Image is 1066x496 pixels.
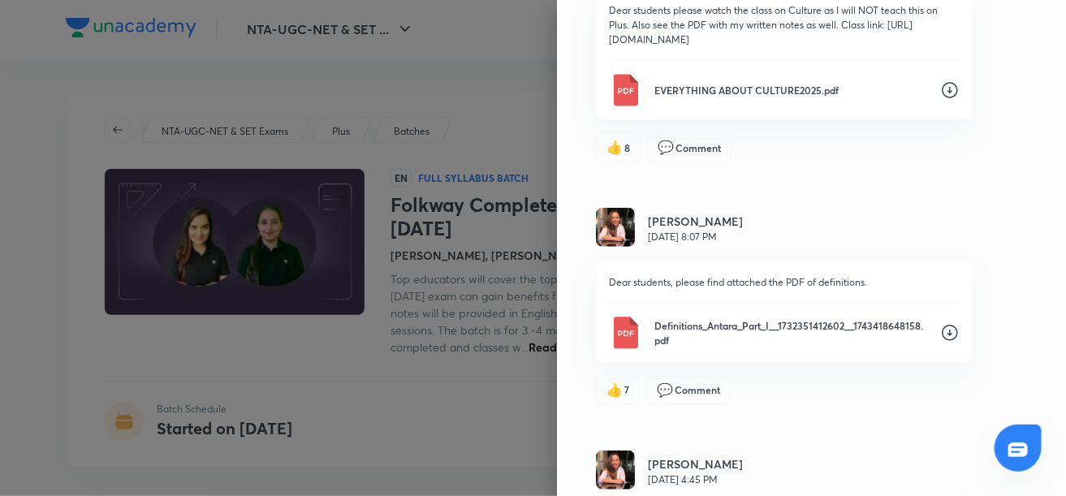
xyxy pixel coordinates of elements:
[606,140,623,154] span: like
[609,74,641,106] img: Pdf
[624,140,630,155] span: 8
[675,140,721,155] span: Comment
[654,318,927,347] p: Definitions_Antara_Part_I__1732351412602__1743418648158.pdf
[654,83,927,97] p: EVERYTHING ABOUT CULTURE2025.pdf
[609,317,641,349] img: Pdf
[609,275,960,290] p: Dear students, please find attached the PDF of definitions.
[648,213,743,230] h6: [PERSON_NAME]
[648,455,743,472] h6: [PERSON_NAME]
[648,230,743,244] p: [DATE] 8:07 PM
[648,472,743,487] p: [DATE] 4:45 PM
[675,382,720,397] span: Comment
[606,382,623,397] span: like
[624,382,629,397] span: 7
[657,382,673,397] span: comment
[658,140,674,154] span: comment
[596,208,635,247] img: Avatar
[596,451,635,490] img: Avatar
[609,3,960,47] p: Dear students please watch the class on Culture as I will NOT teach this on Plus. Also see the PD...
